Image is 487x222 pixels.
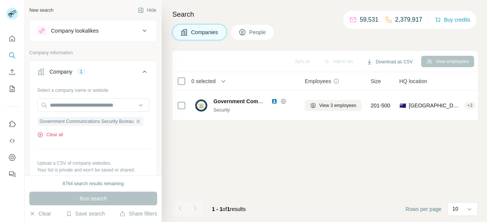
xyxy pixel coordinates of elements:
span: 0 selected [191,77,216,85]
span: [GEOGRAPHIC_DATA], [GEOGRAPHIC_DATA] [409,102,461,109]
span: People [249,28,267,36]
div: Select a company name or website [37,84,149,94]
span: Employees [305,77,331,85]
span: results [212,206,246,212]
button: Clear [29,210,51,217]
button: Feedback [6,167,18,181]
button: Save search [66,210,105,217]
span: Companies [191,28,219,36]
div: New search [29,7,53,14]
p: Upload a CSV of company websites. [37,160,149,167]
span: 1 [227,206,230,212]
div: + 3 [464,102,476,109]
span: Rows per page [406,205,441,213]
button: Use Surfe on LinkedIn [6,117,18,131]
button: Dashboard [6,151,18,164]
p: Company information [29,49,157,56]
div: Security [213,107,296,113]
span: 🇳🇿 [399,102,406,109]
img: LinkedIn logo [271,98,277,104]
button: Company lookalikes [30,22,157,40]
div: 1 [77,68,86,75]
button: Enrich CSV [6,65,18,79]
button: Hide [132,5,162,16]
button: Share filters [119,210,157,217]
button: Search [6,49,18,62]
div: 8764 search results remaining [63,180,124,187]
button: Buy credits [435,14,470,25]
span: of [223,206,227,212]
span: HQ location [399,77,427,85]
span: View 3 employees [319,102,356,109]
button: Company1 [30,63,157,84]
span: Size [371,77,381,85]
button: View 3 employees [305,100,361,111]
span: 1 - 1 [212,206,223,212]
p: 2,379,917 [395,15,422,24]
button: My lists [6,82,18,96]
p: Your list is private and won't be saved or shared. [37,167,149,173]
button: Clear all [37,131,63,138]
h4: Search [172,9,478,20]
div: Company [49,68,72,76]
span: Government Communications Security Bureau [40,118,134,125]
p: 59,531 [360,15,379,24]
div: Company lookalikes [51,27,99,35]
button: Quick start [6,32,18,46]
p: 10 [452,205,458,213]
span: 201-500 [371,102,390,109]
span: Government Communications Security Bureau [213,98,332,104]
img: Logo of Government Communications Security Bureau [195,99,207,112]
button: Download as CSV [361,56,418,68]
button: Use Surfe API [6,134,18,148]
